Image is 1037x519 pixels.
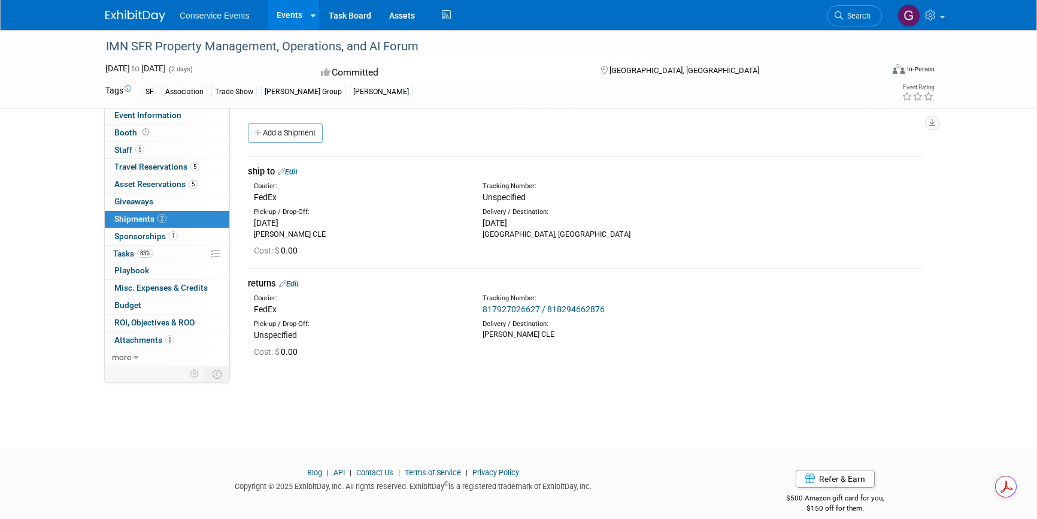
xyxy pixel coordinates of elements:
[180,11,250,20] span: Conservice Events
[105,159,229,176] a: Travel Reservations5
[112,352,131,362] span: more
[105,228,229,245] a: Sponsorships1
[350,86,413,98] div: [PERSON_NAME]
[254,347,281,357] span: Cost: $
[796,470,875,488] a: Refer & Earn
[114,214,166,224] span: Shipments
[105,297,229,314] a: Budget
[483,192,526,202] span: Unspecified
[114,300,141,310] span: Budget
[248,165,923,178] div: ship to
[483,207,693,217] div: Delivery / Destination:
[463,468,471,477] span: |
[105,246,229,262] a: Tasks83%
[610,66,759,75] span: [GEOGRAPHIC_DATA], [GEOGRAPHIC_DATA]
[114,179,198,189] span: Asset Reservations
[105,280,229,297] a: Misc. Expenses & Credits
[333,468,345,477] a: API
[254,303,465,315] div: FedEx
[483,229,693,240] div: [GEOGRAPHIC_DATA], [GEOGRAPHIC_DATA]
[114,265,149,275] span: Playbook
[356,468,393,477] a: Contact Us
[472,468,519,477] a: Privacy Policy
[897,4,920,27] img: Gayle Reese
[162,86,207,98] div: Association
[142,86,157,98] div: SF
[114,128,151,137] span: Booth
[254,246,302,255] span: 0.00
[105,211,229,228] a: Shipments2
[811,62,935,80] div: Event Format
[483,294,751,303] div: Tracking Number:
[254,191,465,203] div: FedEx
[189,180,198,189] span: 5
[483,319,693,329] div: Delivery / Destination:
[205,366,230,382] td: Toggle Event Tabs
[105,85,131,98] td: Tags
[483,217,693,229] div: [DATE]
[324,468,332,477] span: |
[184,366,205,382] td: Personalize Event Tab Strip
[254,207,465,217] div: Pick-up / Drop-Off:
[105,332,229,349] a: Attachments5
[114,231,178,241] span: Sponsorships
[105,478,721,492] div: Copyright © 2025 ExhibitDay, Inc. All rights reserved. ExhibitDay is a registered trademark of Ex...
[105,142,229,159] a: Staff5
[105,10,165,22] img: ExhibitDay
[130,64,141,73] span: to
[157,214,166,223] span: 2
[102,36,864,58] div: IMN SFR Property Management, Operations, and AI Forum
[168,65,193,73] span: (2 days)
[739,485,932,513] div: $500 Amazon gift card for you,
[105,315,229,331] a: ROI, Objectives & ROO
[483,304,605,314] a: 817927026627 / 818294662876
[105,262,229,279] a: Playbook
[902,85,934,90] div: Event Rating
[114,335,174,345] span: Attachments
[105,194,229,210] a: Giveaways
[190,162,199,171] span: 5
[254,229,465,240] div: [PERSON_NAME] CLE
[105,176,229,193] a: Asset Reservations5
[254,182,465,191] div: Courier:
[261,86,345,98] div: [PERSON_NAME] Group
[405,468,461,477] a: Terms of Service
[105,125,229,141] a: Booth
[140,128,151,137] span: Booth not reserved yet
[105,107,229,124] a: Event Information
[279,279,299,288] a: Edit
[114,145,144,155] span: Staff
[105,349,229,366] a: more
[483,182,751,191] div: Tracking Number:
[114,162,199,171] span: Travel Reservations
[739,503,932,514] div: $150 off for them.
[113,249,153,258] span: Tasks
[893,64,905,74] img: Format-Inperson.png
[114,110,181,120] span: Event Information
[254,330,297,340] span: Unspecified
[114,197,153,206] span: Giveaways
[114,318,195,327] span: ROI, Objectives & ROO
[254,347,302,357] span: 0.00
[254,294,465,303] div: Courier:
[254,217,465,229] div: [DATE]
[248,277,923,290] div: returns
[843,11,871,20] span: Search
[827,5,882,26] a: Search
[248,123,323,143] a: Add a Shipment
[278,167,298,176] a: Edit
[395,468,403,477] span: |
[347,468,354,477] span: |
[444,481,448,487] sup: ®
[906,65,935,74] div: In-Person
[169,231,178,240] span: 1
[317,62,582,83] div: Committed
[135,145,144,154] span: 5
[254,319,465,329] div: Pick-up / Drop-Off:
[114,283,208,292] span: Misc. Expenses & Credits
[137,249,153,258] span: 83%
[105,64,166,73] span: [DATE] [DATE]
[254,246,281,255] span: Cost: $
[211,86,257,98] div: Trade Show
[165,335,174,344] span: 5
